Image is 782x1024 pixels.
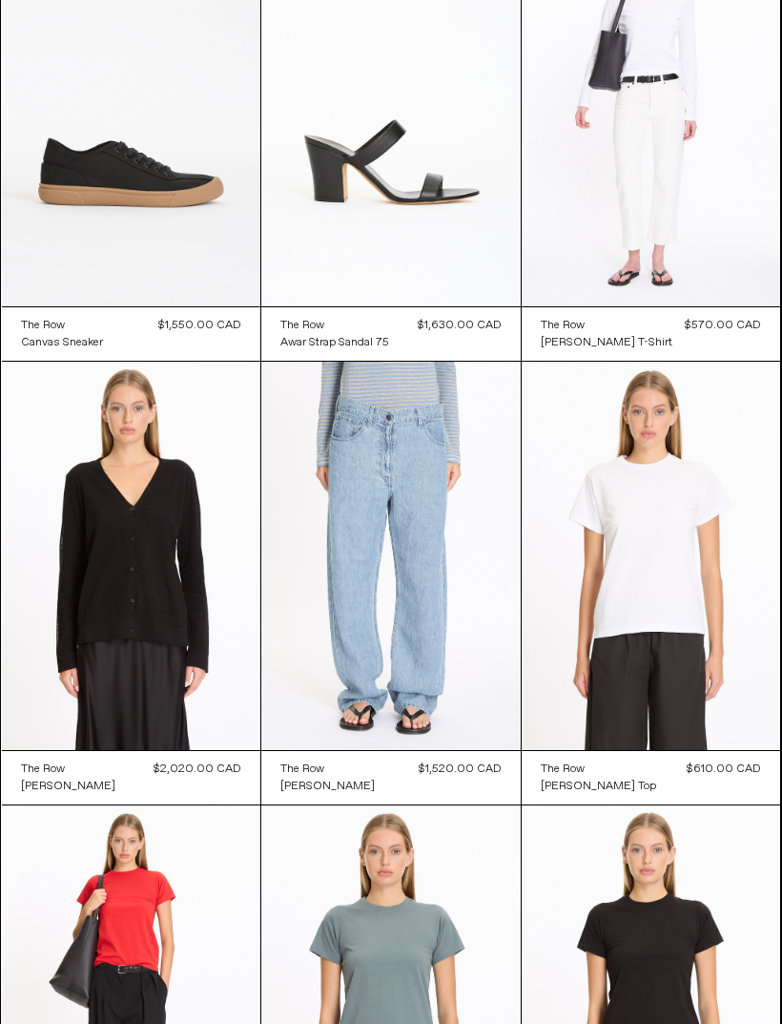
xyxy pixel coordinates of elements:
div: $2,020.00 CAD [154,761,241,778]
div: Canvas Sneaker [21,335,103,351]
div: [PERSON_NAME] [21,779,115,795]
div: The Row [541,318,585,334]
a: The Row [541,317,672,334]
div: $1,550.00 CAD [158,317,241,334]
a: [PERSON_NAME] [280,778,375,795]
a: The Row [21,761,115,778]
img: The Row Florie Top [522,362,781,750]
div: [PERSON_NAME] T-Shirt [541,335,672,351]
a: [PERSON_NAME] Top [541,778,656,795]
div: The Row [21,762,65,778]
a: The Row [21,317,103,334]
div: The Row [541,762,585,778]
img: The Row Tarley Jean [261,362,521,751]
div: $1,630.00 CAD [418,317,502,334]
img: The Row Jheel Cardigan [2,362,261,750]
a: Canvas Sneaker [21,334,103,351]
div: The Row [21,318,65,334]
div: The Row [280,318,324,334]
div: $570.00 CAD [685,317,761,334]
div: [PERSON_NAME] [280,779,375,795]
a: The Row [280,317,389,334]
a: The Row [541,761,656,778]
a: [PERSON_NAME] T-Shirt [541,334,672,351]
a: [PERSON_NAME] [21,778,115,795]
div: The Row [280,762,324,778]
div: $610.00 CAD [687,761,761,778]
a: The Row [280,761,375,778]
div: Awar Strap Sandal 75 [280,335,389,351]
div: $1,520.00 CAD [419,761,502,778]
div: [PERSON_NAME] Top [541,779,656,795]
a: Awar Strap Sandal 75 [280,334,389,351]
